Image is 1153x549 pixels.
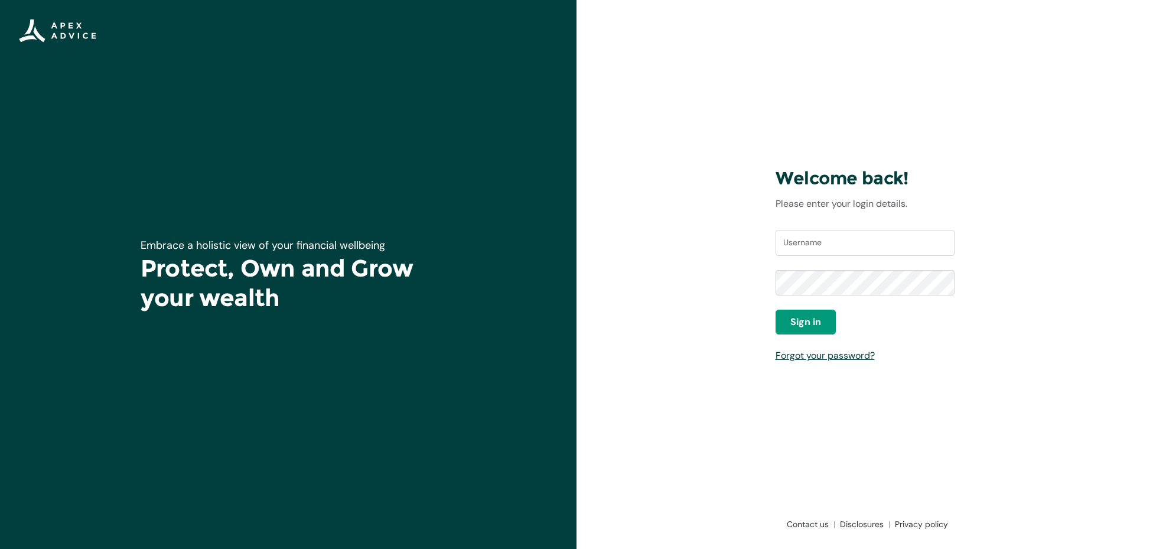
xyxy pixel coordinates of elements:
h1: Protect, Own and Grow your wealth [141,254,436,313]
span: Sign in [790,315,821,329]
button: Sign in [776,310,836,334]
p: Please enter your login details. [776,197,955,211]
input: Username [776,230,955,256]
img: Apex Advice Group [19,19,96,43]
h3: Welcome back! [776,167,955,190]
a: Forgot your password? [776,349,875,362]
a: Contact us [782,518,835,530]
a: Disclosures [835,518,890,530]
span: Embrace a holistic view of your financial wellbeing [141,238,385,252]
a: Privacy policy [890,518,948,530]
